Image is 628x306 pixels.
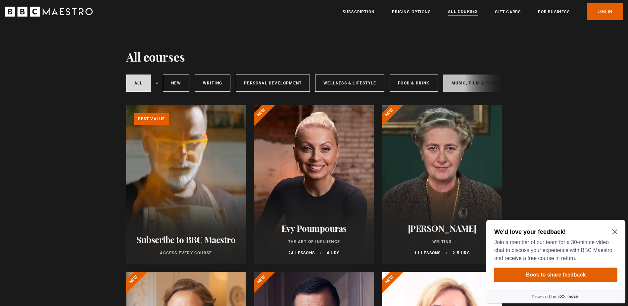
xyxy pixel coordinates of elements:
a: [PERSON_NAME] Writing 11 lessons 2.5 hrs New [382,105,502,264]
p: 11 lessons [414,250,441,256]
a: Music, Film & Theatre [443,75,514,92]
a: Subscription [343,9,375,15]
p: Join a member of our team for a 30-minute video chat to discuss your experience with BBC Maestro ... [11,21,131,45]
a: Writing [195,75,230,92]
h2: We'd love your feedback! [11,11,131,19]
nav: Primary [343,3,623,20]
p: 24 lessons [288,250,315,256]
a: For business [538,9,569,15]
a: Gift Cards [495,9,521,15]
a: Wellness & Lifestyle [315,75,384,92]
a: All [126,75,151,92]
div: Optional study invitation [3,3,142,86]
a: Food & Drink [390,75,438,92]
a: Pricing Options [392,9,431,15]
p: Best value [134,113,169,125]
p: The Art of Influence [262,239,366,245]
p: Writing [390,239,494,245]
a: Personal Development [236,75,310,92]
p: 2.5 hrs [453,250,469,256]
button: Book to share feedback [11,50,134,65]
h2: Evy Poumpouras [262,223,366,233]
h2: [PERSON_NAME] [390,223,494,233]
a: Evy Poumpouras The Art of Influence 24 lessons 4 hrs New [254,105,374,264]
button: Close Maze Prompt [128,12,134,17]
a: All Courses [448,8,478,16]
p: 4 hrs [327,250,340,256]
h1: All courses [126,50,185,64]
a: New [163,75,189,92]
svg: BBC Maestro [5,7,93,17]
a: Powered by maze [3,73,142,86]
a: Log In [587,3,623,20]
